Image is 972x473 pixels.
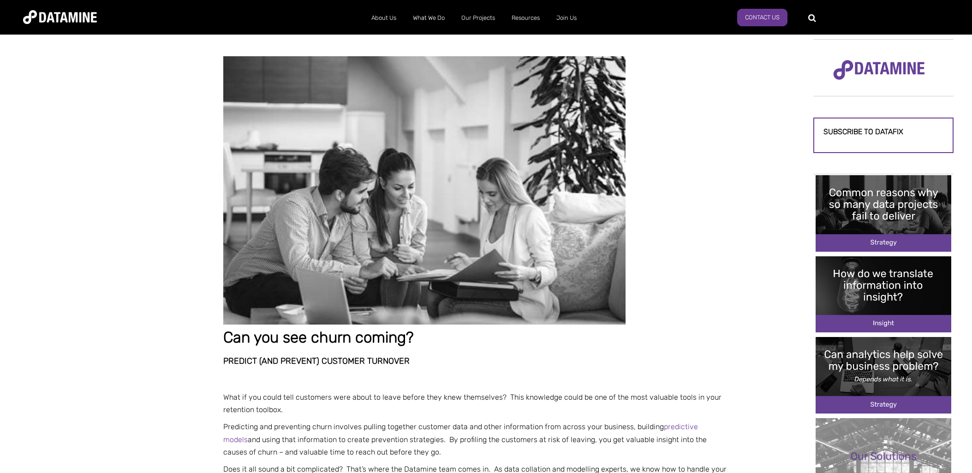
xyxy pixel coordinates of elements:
img: Datamine Logo No Strapline - Purple [827,54,931,86]
a: Our Projects [453,6,503,30]
a: predictive models [223,422,698,443]
img: Datamine [23,10,97,24]
img: How do we translate insights cover image [816,256,951,332]
img: Common reasons why so many data projects fail to deliver [816,175,951,251]
strong: er [399,356,410,366]
img: istockphoto-932275488-612x612 copy [223,56,626,324]
h3: Subscribe to datafix [823,128,943,136]
span: Predict (and prevent) customer turnov [223,356,399,366]
a: Join Us [548,6,585,30]
a: What We Do [405,6,453,30]
a: Resources [503,6,548,30]
span: What if you could tell customers were about to leave before they knew themselves? This knowledge ... [223,393,722,414]
img: Can analytics solve my problem [816,337,951,413]
a: About Us [363,6,405,30]
strong: Can you see churn coming? [223,328,414,346]
a: Contact Us [737,9,787,26]
span: Predicting and preventing churn involves pulling together customer data and other information fro... [223,422,707,456]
